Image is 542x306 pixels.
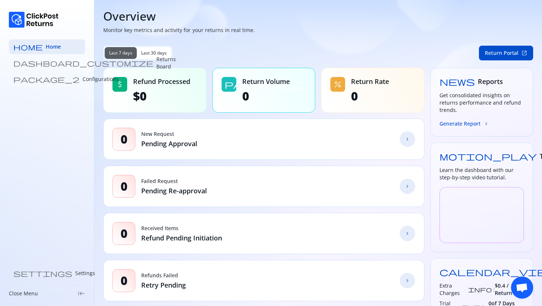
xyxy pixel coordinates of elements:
[479,46,533,60] button: Return Portalopen_in_new
[404,136,410,142] span: chevron_forward
[13,270,72,277] span: settings
[141,130,197,138] p: New Request
[121,179,128,194] span: 0
[439,187,524,243] iframe: YouTube video player
[13,59,153,67] span: dashboard_customize
[13,75,80,83] span: package_2
[109,50,132,56] span: Last 7 days
[439,92,524,114] h3: Get consolidated insights on returns performance and refund trends.
[400,131,415,147] a: chevron_forward
[351,77,389,86] span: Return Rate
[46,43,61,50] span: Home
[439,77,475,86] span: news
[141,233,222,242] p: Refund Pending Initiation
[141,272,186,279] p: Refunds Failed
[83,75,119,83] p: Configurations
[333,80,342,89] span: percent
[141,225,222,232] p: Received Items
[141,281,186,289] p: Retry Pending
[121,226,128,241] span: 0
[133,89,190,103] span: $0
[9,39,85,54] a: home Home
[404,278,410,284] span: chevron_forward
[133,77,190,86] span: Refund Processed
[78,290,85,297] span: keyboard_tab_rtl
[400,179,415,194] a: chevron_forward
[9,266,85,281] a: settings Settings
[478,77,503,86] span: Reports
[483,121,489,127] span: chevron_forward
[495,282,524,297] span: $0.4 / Return
[439,282,467,297] h3: Extra Charges
[156,56,176,70] p: Returns Board
[121,273,128,288] span: 0
[439,166,524,181] h3: Learn the dashboard with our step-by-step video tutorial.
[137,47,171,59] button: Last 30 days
[9,72,85,87] a: package_2 Configurations
[439,120,489,127] button: Generate Reportchevron_forward
[115,80,124,89] span: attach_money
[13,43,43,50] span: home
[141,186,207,195] p: Pending Re-approval
[242,77,290,86] span: Return Volume
[404,231,410,236] span: chevron_forward
[103,9,533,24] h1: Overview
[242,89,290,103] span: 0
[400,273,415,288] a: chevron_forward
[9,290,85,297] div: Close Menukeyboard_tab_rtl
[225,80,304,89] span: package_2
[400,226,415,241] a: chevron_forward
[103,27,533,34] p: Monitor key metrics and activity for your returns in real time.
[521,50,527,56] span: open_in_new
[141,50,167,56] span: Last 30 days
[351,89,389,103] span: 0
[404,183,410,189] span: chevron_forward
[439,282,495,297] div: :
[9,12,59,28] img: Logo
[75,270,95,277] p: Settings
[121,132,128,147] span: 0
[9,56,85,70] a: dashboard_customize Returns Board
[439,152,537,161] span: motion_play
[468,286,492,292] span: info
[105,47,137,59] button: Last 7 days
[9,290,38,297] p: Close Menu
[141,177,207,185] p: Failed Request
[511,277,533,299] div: Open chat
[141,139,197,148] p: Pending Approval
